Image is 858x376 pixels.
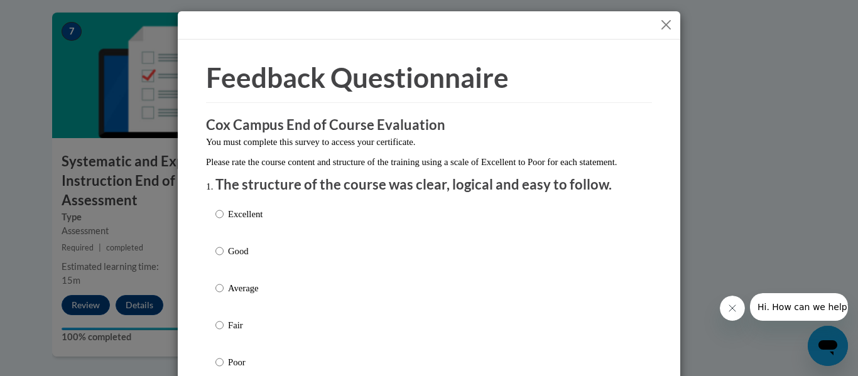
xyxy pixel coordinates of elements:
p: You must complete this survey to access your certificate. [206,135,652,149]
p: Fair [228,318,263,332]
input: Fair [215,318,224,332]
span: Feedback Questionnaire [206,61,509,94]
input: Good [215,244,224,258]
iframe: Message from company [750,293,848,321]
p: Good [228,244,263,258]
p: Poor [228,355,263,369]
input: Poor [215,355,224,369]
p: Average [228,281,263,295]
input: Average [215,281,224,295]
iframe: Close message [720,296,745,321]
p: Please rate the course content and structure of the training using a scale of Excellent to Poor f... [206,155,652,169]
h3: Cox Campus End of Course Evaluation [206,115,652,135]
button: Close [658,17,674,33]
p: The structure of the course was clear, logical and easy to follow. [215,175,643,195]
input: Excellent [215,207,224,221]
p: Excellent [228,207,263,221]
span: Hi. How can we help? [8,9,102,19]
